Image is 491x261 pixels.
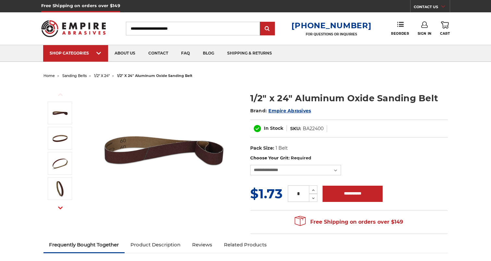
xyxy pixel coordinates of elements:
[250,145,274,152] dt: Pack Size:
[291,32,371,36] p: FOR QUESTIONS OR INQUIRIES
[268,108,311,114] a: Empire Abrasives
[196,45,221,62] a: blog
[52,105,68,121] img: 1/2" x 24" Aluminum Oxide File Belt
[218,238,273,252] a: Related Products
[108,45,142,62] a: about us
[295,216,403,229] span: Free Shipping on orders over $149
[303,125,324,132] dd: BA22400
[41,16,106,41] img: Empire Abrasives
[52,130,68,146] img: 1/2" x 24" Aluminum Oxide Sanding Belt
[250,186,283,202] span: $1.73
[418,31,432,36] span: Sign In
[414,3,450,12] a: CONTACT US
[290,125,301,132] dt: SKU:
[250,155,448,161] label: Choose Your Grit:
[53,88,68,102] button: Previous
[276,145,288,152] dd: 1 Belt
[391,31,409,36] span: Reorder
[53,201,68,215] button: Next
[99,85,229,215] img: 1/2" x 24" Aluminum Oxide File Belt
[250,108,267,114] span: Brand:
[125,238,186,252] a: Product Description
[52,180,68,197] img: 1/2" x 24" - Aluminum Oxide Sanding Belt
[291,155,311,160] small: Required
[261,22,274,35] input: Submit
[221,45,278,62] a: shipping & returns
[186,238,218,252] a: Reviews
[43,73,55,78] a: home
[50,51,102,56] div: SHOP CATEGORIES
[62,73,87,78] a: sanding belts
[391,21,409,35] a: Reorder
[440,31,450,36] span: Cart
[440,21,450,36] a: Cart
[142,45,175,62] a: contact
[94,73,110,78] a: 1/2" x 24"
[250,92,448,105] h1: 1/2" x 24" Aluminum Oxide Sanding Belt
[43,238,125,252] a: Frequently Bought Together
[175,45,196,62] a: faq
[291,21,371,30] a: [PHONE_NUMBER]
[264,125,283,131] span: In Stock
[117,73,192,78] span: 1/2" x 24" aluminum oxide sanding belt
[52,155,68,171] img: 1/2" x 24" Sanding Belt AOX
